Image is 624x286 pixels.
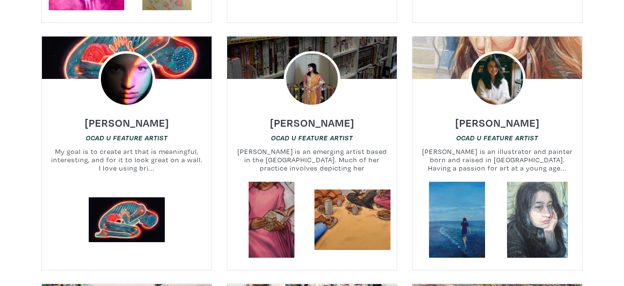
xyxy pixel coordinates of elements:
[42,147,212,173] small: My goal is to create art that is meaningful, interesting, and for it to look great on a wall. I l...
[98,51,155,108] img: phpThumb.php
[227,147,397,173] small: [PERSON_NAME] is an emerging artist based in the [GEOGRAPHIC_DATA]. Much of her practice involves...
[284,51,340,108] img: phpThumb.php
[271,133,353,142] a: OCAD U Feature Artist
[412,147,582,173] small: [PERSON_NAME] is an illustrator and painter born and raised in [GEOGRAPHIC_DATA]. Having a passio...
[455,116,540,129] h6: [PERSON_NAME]
[86,134,168,142] em: OCAD U Feature Artist
[85,114,169,125] a: [PERSON_NAME]
[456,134,538,142] em: OCAD U Feature Artist
[86,133,168,142] a: OCAD U Feature Artist
[455,114,540,125] a: [PERSON_NAME]
[456,133,538,142] a: OCAD U Feature Artist
[271,134,353,142] em: OCAD U Feature Artist
[469,51,526,108] img: phpThumb.php
[85,116,169,129] h6: [PERSON_NAME]
[270,114,354,125] a: [PERSON_NAME]
[270,116,354,129] h6: [PERSON_NAME]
